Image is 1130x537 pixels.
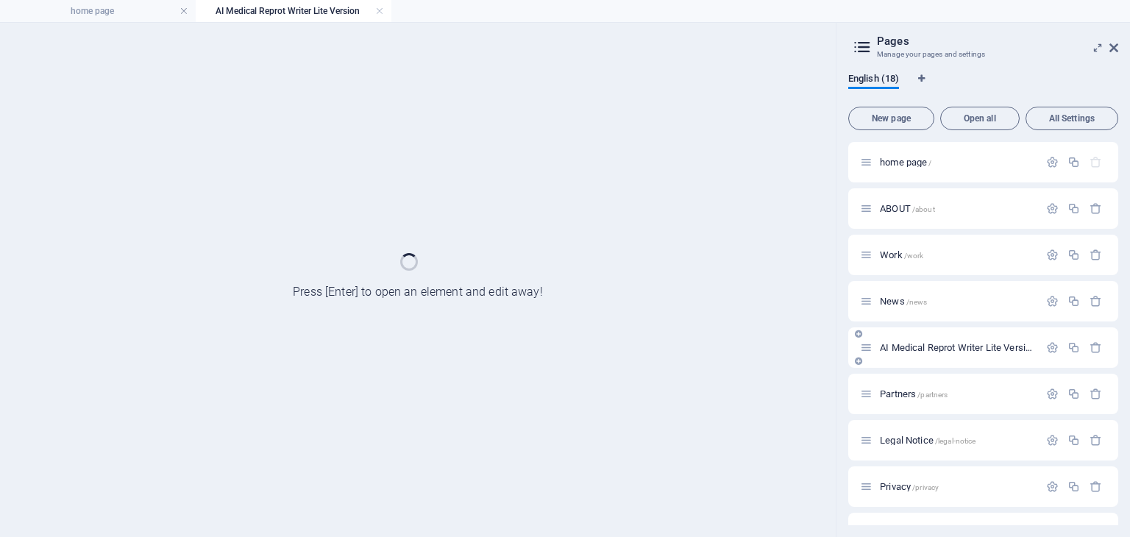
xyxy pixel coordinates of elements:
[1067,295,1080,307] div: Duplicate
[1046,295,1059,307] div: Settings
[848,107,934,130] button: New page
[875,389,1039,399] div: Partners/partners
[875,343,1039,352] div: AI Medical Reprot Writer Lite Version
[1046,156,1059,168] div: Settings
[875,482,1039,491] div: Privacy/privacy
[880,157,931,168] span: Click to open page
[1090,202,1102,215] div: Remove
[940,107,1020,130] button: Open all
[1090,388,1102,400] div: Remove
[1067,480,1080,493] div: Duplicate
[875,250,1039,260] div: Work/work
[947,114,1013,123] span: Open all
[848,70,899,90] span: English (18)
[1090,156,1102,168] div: The startpage cannot be deleted
[928,159,931,167] span: /
[1090,480,1102,493] div: Remove
[1090,434,1102,447] div: Remove
[1090,295,1102,307] div: Remove
[912,483,939,491] span: /privacy
[875,157,1039,167] div: home page/
[880,296,927,307] span: Click to open page
[1067,341,1080,354] div: Duplicate
[1090,249,1102,261] div: Remove
[880,203,935,214] span: Click to open page
[1046,341,1059,354] div: Settings
[1067,156,1080,168] div: Duplicate
[1046,249,1059,261] div: Settings
[880,342,1088,353] span: AI Medical Reprot Writer Lite Version
[880,481,939,492] span: Click to open page
[196,3,391,19] h4: AI Medical Reprot Writer Lite Version
[877,35,1118,48] h2: Pages
[1046,434,1059,447] div: Settings
[880,388,948,399] span: Click to open page
[1067,388,1080,400] div: Duplicate
[1090,341,1102,354] div: Remove
[1067,202,1080,215] div: Duplicate
[880,435,976,446] span: Click to open page
[875,435,1039,445] div: Legal Notice/legal-notice
[906,298,928,306] span: /news
[1046,202,1059,215] div: Settings
[1032,114,1112,123] span: All Settings
[877,48,1089,61] h3: Manage your pages and settings
[1046,388,1059,400] div: Settings
[855,114,928,123] span: New page
[1026,107,1118,130] button: All Settings
[1067,249,1080,261] div: Duplicate
[917,391,948,399] span: /partners
[904,252,924,260] span: /work
[875,296,1039,306] div: News/news
[935,437,976,445] span: /legal-notice
[875,204,1039,213] div: ABOUT/about
[1067,434,1080,447] div: Duplicate
[1046,480,1059,493] div: Settings
[848,73,1118,101] div: Language Tabs
[880,249,923,260] span: Click to open page
[912,205,935,213] span: /about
